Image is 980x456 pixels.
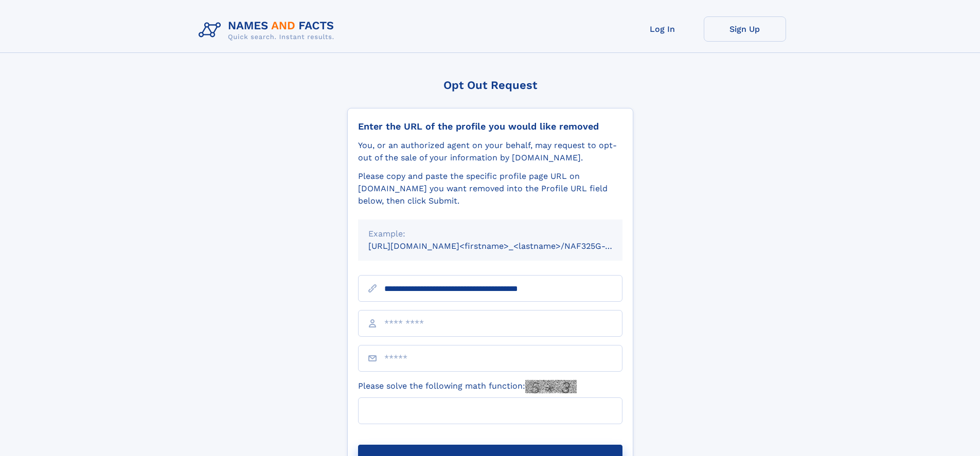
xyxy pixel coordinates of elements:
div: Enter the URL of the profile you would like removed [358,121,622,132]
a: Log In [621,16,704,42]
img: Logo Names and Facts [194,16,343,44]
div: Please copy and paste the specific profile page URL on [DOMAIN_NAME] you want removed into the Pr... [358,170,622,207]
div: You, or an authorized agent on your behalf, may request to opt-out of the sale of your informatio... [358,139,622,164]
div: Example: [368,228,612,240]
a: Sign Up [704,16,786,42]
div: Opt Out Request [347,79,633,92]
label: Please solve the following math function: [358,380,577,393]
small: [URL][DOMAIN_NAME]<firstname>_<lastname>/NAF325G-xxxxxxxx [368,241,642,251]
